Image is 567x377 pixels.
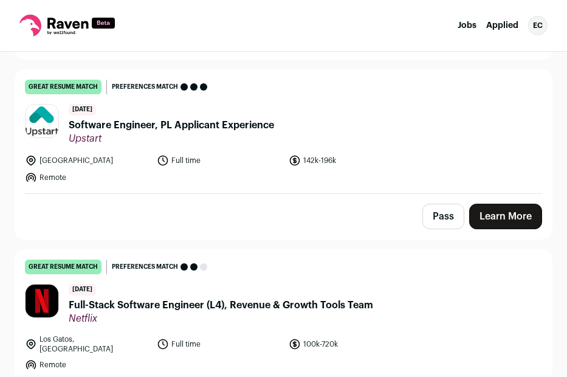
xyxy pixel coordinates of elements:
[112,261,178,273] span: Preferences match
[486,21,518,30] a: Applied
[157,334,281,354] li: Full time
[26,285,58,317] img: eb23c1dfc8dac86b495738472fc6fbfac73343433b5f01efeecd7ed332374756.jpg
[528,16,548,35] div: EC
[469,204,542,229] a: Learn More
[69,298,373,313] span: Full-Stack Software Engineer (L4), Revenue & Growth Tools Team
[69,104,96,116] span: [DATE]
[25,334,149,354] li: Los Gatos, [GEOGRAPHIC_DATA]
[25,154,149,167] li: [GEOGRAPHIC_DATA]
[289,334,413,354] li: 100k-720k
[157,154,281,167] li: Full time
[69,313,373,325] span: Netflix
[422,204,464,229] button: Pass
[26,105,58,137] img: b62aa42298112786ee09b448f8424fe8214e8e4b0f39baff56fdf86041132ec2.jpg
[528,16,548,35] button: Open dropdown
[458,21,476,30] a: Jobs
[25,80,101,94] div: great resume match
[112,81,178,93] span: Preferences match
[25,359,149,371] li: Remote
[69,284,96,296] span: [DATE]
[69,133,274,145] span: Upstart
[289,154,413,167] li: 142k-196k
[69,118,274,133] span: Software Engineer, PL Applicant Experience
[25,171,149,184] li: Remote
[15,70,552,193] a: great resume match Preferences match [DATE] Software Engineer, PL Applicant Experience Upstart [G...
[25,260,101,274] div: great resume match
